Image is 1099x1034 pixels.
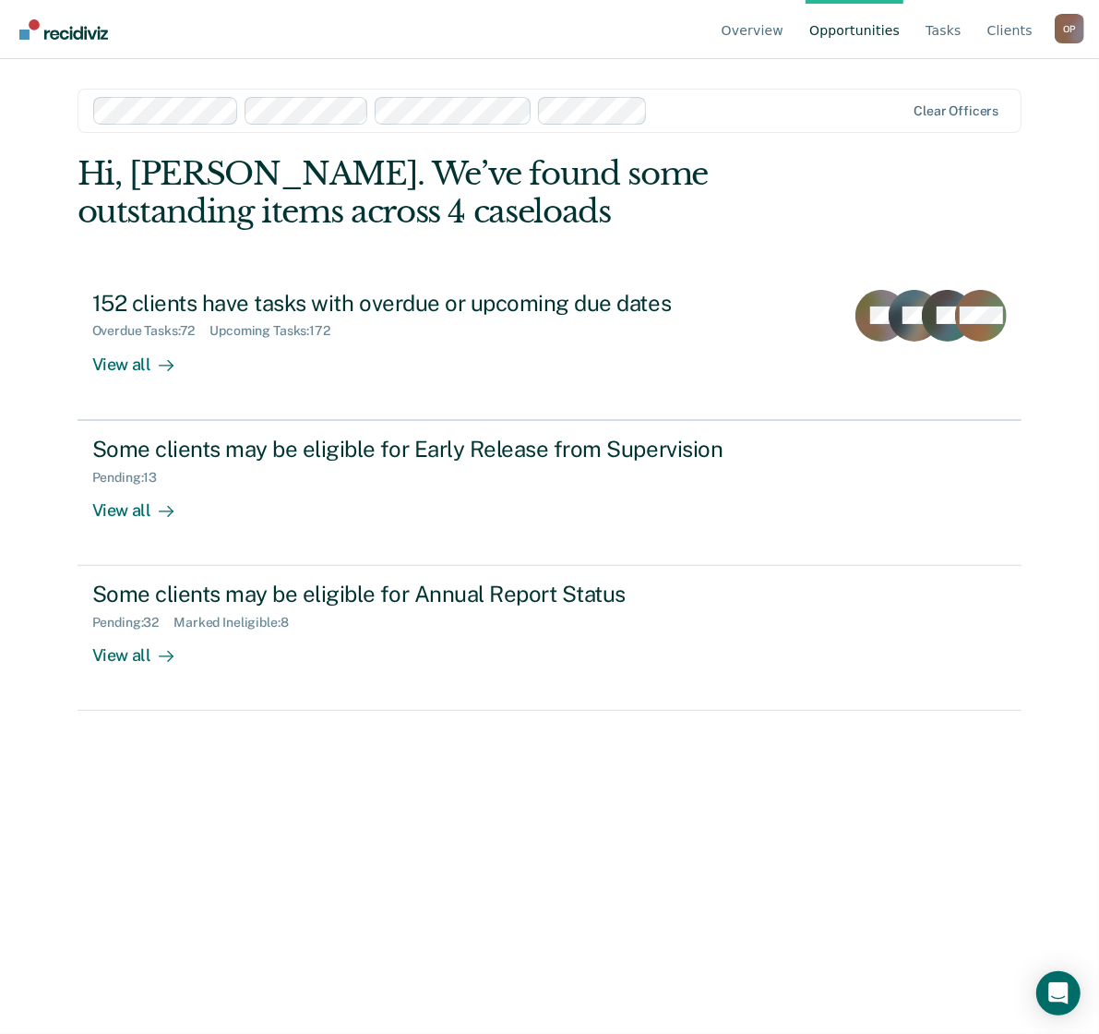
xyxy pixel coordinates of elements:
img: Recidiviz [19,19,108,40]
div: Overdue Tasks : 72 [92,323,210,339]
div: View all [92,631,196,667]
a: Some clients may be eligible for Early Release from SupervisionPending:13View all [78,420,1022,566]
a: 152 clients have tasks with overdue or upcoming due datesOverdue Tasks:72Upcoming Tasks:172View all [78,275,1022,420]
div: Marked Ineligible : 8 [173,615,303,631]
div: View all [92,339,196,375]
div: 152 clients have tasks with overdue or upcoming due dates [92,290,740,317]
div: Hi, [PERSON_NAME]. We’ve found some outstanding items across 4 caseloads [78,155,833,231]
div: Some clients may be eligible for Annual Report Status [92,581,740,607]
div: View all [92,485,196,521]
a: Some clients may be eligible for Annual Report StatusPending:32Marked Ineligible:8View all [78,566,1022,711]
div: Clear officers [914,103,998,119]
div: Pending : 13 [92,470,173,486]
div: Open Intercom Messenger [1036,971,1081,1016]
div: Pending : 32 [92,615,174,631]
button: Profile dropdown button [1055,14,1084,43]
div: O P [1055,14,1084,43]
div: Upcoming Tasks : 172 [209,323,345,339]
div: Some clients may be eligible for Early Release from Supervision [92,436,740,463]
